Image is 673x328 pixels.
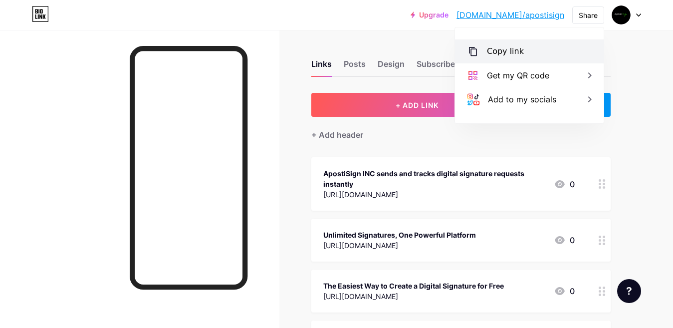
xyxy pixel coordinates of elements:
div: Unlimited Signatures, One Powerful Platform [323,230,476,240]
img: apostisign [612,5,631,24]
div: Get my QR code [487,69,549,81]
div: [URL][DOMAIN_NAME] [323,240,476,251]
div: 0 [554,285,575,297]
div: The Easiest Way to Create a Digital Signature for Free [323,281,504,291]
div: ApostiSign INC sends and tracks digital signature requests instantly [323,168,546,189]
div: [URL][DOMAIN_NAME] [323,189,546,200]
div: Subscribers [417,58,476,76]
a: Upgrade [411,11,449,19]
a: [DOMAIN_NAME]/apostisign [456,9,564,21]
div: Links [311,58,332,76]
span: + ADD LINK [396,101,439,109]
div: 0 [554,178,575,190]
div: Posts [344,58,366,76]
button: + ADD LINK [311,93,523,117]
div: 0 [554,234,575,246]
div: Design [378,58,405,76]
div: + Add header [311,129,363,141]
div: Share [579,10,598,20]
div: [URL][DOMAIN_NAME] [323,291,504,302]
div: Copy link [487,45,524,57]
div: Add to my socials [488,93,556,105]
